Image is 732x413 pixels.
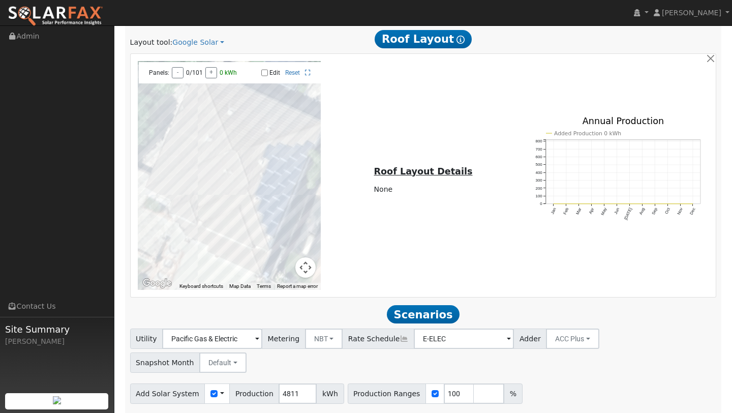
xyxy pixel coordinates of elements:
[374,166,472,176] u: Roof Layout Details
[229,383,279,404] span: Production
[262,329,306,349] span: Metering
[624,207,633,221] text: [DATE]
[375,30,472,48] span: Roof Layout
[535,186,542,191] text: 200
[5,336,109,347] div: [PERSON_NAME]
[689,207,696,216] text: Dec
[199,352,247,373] button: Default
[535,170,542,175] text: 400
[667,203,668,204] circle: onclick=""
[664,206,672,215] text: Oct
[172,67,184,78] button: -
[220,69,237,76] span: 0 kWh
[554,130,621,137] text: Added Production 0 kWh
[535,139,542,143] text: 800
[348,383,426,404] span: Production Ranges
[677,207,684,216] text: Nov
[583,116,664,126] text: Annual Production
[387,305,460,323] span: Scenarios
[535,155,542,159] text: 600
[179,283,223,290] button: Keyboard shortcuts
[588,207,595,215] text: Apr
[305,329,343,349] button: NBT
[692,203,694,204] circle: onclick=""
[372,182,474,196] td: None
[8,6,103,27] img: SolarFax
[53,396,61,404] img: retrieve
[535,194,542,198] text: 100
[140,277,174,290] img: Google
[5,322,109,336] span: Site Summary
[535,162,542,167] text: 500
[257,283,271,289] a: Terms (opens in new tab)
[295,257,316,278] button: Map camera controls
[563,207,570,216] text: Feb
[629,203,630,204] circle: onclick=""
[550,207,557,215] text: Jan
[130,329,163,349] span: Utility
[651,207,658,216] text: Sep
[535,147,542,152] text: 700
[504,383,522,404] span: %
[603,203,605,204] circle: onclick=""
[414,329,514,349] input: Select a Rate Schedule
[553,203,554,204] circle: onclick=""
[172,37,224,48] a: Google Solar
[600,207,608,216] text: May
[616,203,618,204] circle: onclick=""
[513,329,546,349] span: Adder
[654,203,656,204] circle: onclick=""
[565,203,567,204] circle: onclick=""
[186,69,203,76] span: 0/101
[546,329,599,349] button: ACC Plus
[614,207,621,215] text: Jun
[342,329,414,349] span: Rate Schedule
[316,383,344,404] span: kWh
[642,203,643,204] circle: onclick=""
[162,329,262,349] input: Select a Utility
[575,207,583,216] text: Mar
[130,352,200,373] span: Snapshot Month
[578,203,579,204] circle: onclick=""
[229,283,251,290] button: Map Data
[269,69,280,76] label: Edit
[662,9,721,17] span: [PERSON_NAME]
[205,67,217,78] button: +
[591,203,592,204] circle: onclick=""
[140,277,174,290] a: Open this area in Google Maps (opens a new window)
[535,178,542,183] text: 300
[638,207,646,216] text: Aug
[130,38,173,46] span: Layout tool:
[130,383,205,404] span: Add Solar System
[149,69,169,76] span: Panels:
[305,69,311,76] a: Full Screen
[456,36,465,44] i: Show Help
[540,201,542,206] text: 0
[277,283,318,289] a: Report a map error
[285,69,300,76] a: Reset
[680,203,681,204] circle: onclick=""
